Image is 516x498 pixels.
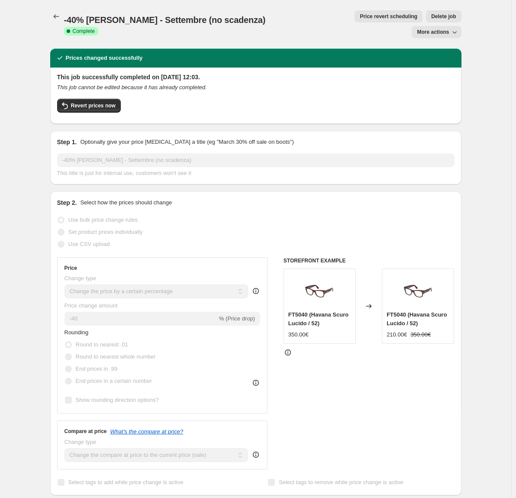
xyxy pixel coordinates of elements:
span: Change type [64,275,97,281]
h2: Step 2. [57,198,77,207]
span: End prices in a certain number [76,378,152,384]
h2: Step 1. [57,138,77,146]
span: This title is just for internal use, customers won't see it [57,170,191,176]
button: More actions [412,26,461,38]
input: 30% off holiday sale [57,153,455,167]
span: Rounding [64,329,89,336]
img: TomFordFT5040-52052_80x.png [401,273,435,308]
span: Change type [64,439,97,445]
div: 210.00€ [387,330,407,339]
span: More actions [417,29,449,36]
input: -15 [64,312,217,326]
span: Price change amount [64,302,118,309]
span: Complete [73,28,95,35]
span: Select tags to add while price change is active [68,479,184,485]
p: Optionally give your price [MEDICAL_DATA] a title (eg "March 30% off sale on boots") [80,138,293,146]
span: Revert prices now [71,102,116,109]
span: Select tags to remove while price change is active [279,479,403,485]
h3: Compare at price [64,428,107,435]
button: Revert prices now [57,99,121,113]
div: 350.00€ [288,330,309,339]
p: Select how the prices should change [80,198,172,207]
span: Set product prices individually [68,229,143,235]
button: Delete job [426,10,461,23]
button: What's the compare at price? [110,428,184,435]
span: End prices in .99 [76,365,118,372]
button: Price revert scheduling [355,10,422,23]
h3: Price [64,265,77,272]
span: Delete job [431,13,456,20]
div: help [252,287,260,295]
button: Price change jobs [50,10,62,23]
span: -40% [PERSON_NAME] - Settembre (no scadenza) [64,15,266,25]
span: FT5040 (Havana Scuro Lucido / 52) [387,311,447,327]
h2: This job successfully completed on [DATE] 12:03. [57,73,455,81]
i: This job cannot be edited because it has already completed. [57,84,207,91]
span: Price revert scheduling [360,13,417,20]
span: Use CSV upload [68,241,110,247]
img: TomFordFT5040-52052_80x.png [302,273,337,308]
div: help [252,450,260,459]
span: Show rounding direction options? [76,397,159,403]
span: Round to nearest .01 [76,341,128,348]
span: Round to nearest whole number [76,353,156,360]
h6: STOREFRONT EXAMPLE [284,257,455,264]
h2: Prices changed successfully [66,54,143,62]
span: Use bulk price change rules [68,217,138,223]
span: % (Price drop) [219,315,255,322]
strike: 350.00€ [410,330,431,339]
span: FT5040 (Havana Scuro Lucido / 52) [288,311,348,327]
